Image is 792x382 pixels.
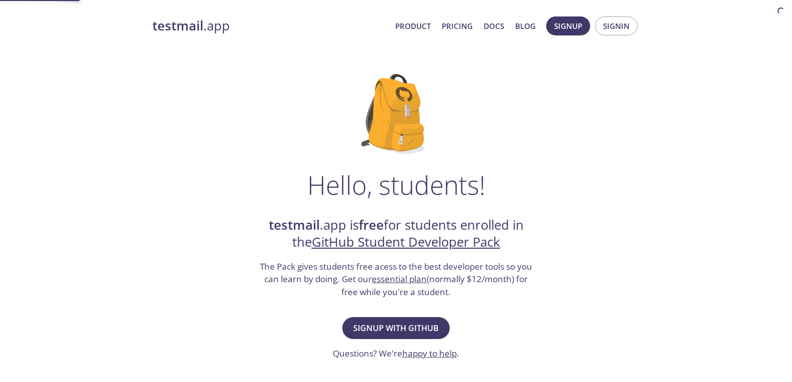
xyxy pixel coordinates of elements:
[372,273,427,285] a: essential plan
[259,217,534,251] h2: .app is for students enrolled in the
[515,19,536,32] a: Blog
[259,260,534,299] h3: The Pack gives students free acess to the best developer tools so you can learn by doing. Get our...
[395,19,431,32] a: Product
[333,347,459,360] h3: Questions? We're .
[152,17,203,34] strong: testmail
[353,321,439,335] span: Signup with GitHub
[269,216,320,234] strong: testmail
[342,317,450,339] button: Signup with GitHub
[359,216,384,234] strong: free
[442,19,473,32] a: Pricing
[307,170,485,200] h1: Hello, students!
[484,19,504,32] a: Docs
[402,348,457,359] a: happy to help
[554,19,582,32] span: Signup
[361,74,431,154] img: github-student-backpack.png
[152,17,387,34] a: testmail.app
[546,16,590,35] button: Signup
[312,233,500,251] a: GitHub Student Developer Pack
[603,19,630,32] span: Signin
[595,16,638,35] button: Signin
